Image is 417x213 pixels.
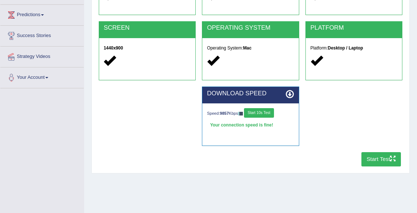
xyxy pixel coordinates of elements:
[243,45,251,51] strong: Mac
[207,121,294,130] div: Your connection speed is fine!
[207,108,294,119] div: Speed: Kbps
[220,111,229,115] strong: 9857
[238,112,243,115] img: ajax-loader-fb-connection.gif
[0,67,84,86] a: Your Account
[0,26,84,44] a: Success Stories
[311,25,398,32] h2: PLATFORM
[207,90,294,97] h2: DOWNLOAD SPEED
[0,5,84,23] a: Predictions
[244,108,274,118] button: Start 10s Test
[207,46,294,51] h5: Operating System:
[328,45,363,51] strong: Desktop / Laptop
[0,47,84,65] a: Strategy Videos
[361,152,401,166] button: Start Test
[104,25,191,32] h2: SCREEN
[207,25,294,32] h2: OPERATING SYSTEM
[311,46,398,51] h5: Platform:
[104,45,123,51] strong: 1440x900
